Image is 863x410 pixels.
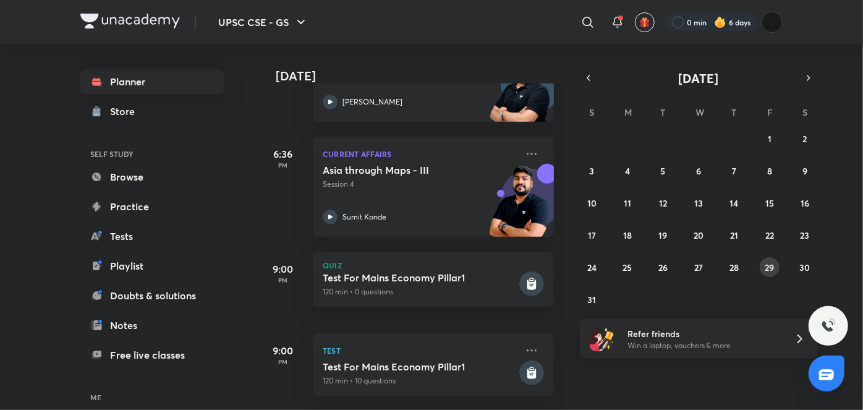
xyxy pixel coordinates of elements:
[795,257,815,277] button: August 30, 2025
[802,106,807,118] abbr: Saturday
[801,229,810,241] abbr: August 23, 2025
[653,193,673,213] button: August 12, 2025
[486,164,554,249] img: unacademy
[694,229,704,241] abbr: August 20, 2025
[80,143,224,164] h6: SELF STUDY
[587,197,597,209] abbr: August 10, 2025
[588,229,596,241] abbr: August 17, 2025
[767,106,772,118] abbr: Friday
[590,327,614,351] img: referral
[795,161,815,181] button: August 9, 2025
[659,197,667,209] abbr: August 12, 2025
[724,193,744,213] button: August 14, 2025
[760,193,780,213] button: August 15, 2025
[635,12,655,32] button: avatar
[80,254,224,278] a: Playlist
[80,283,224,308] a: Doubts & solutions
[323,271,517,284] h5: Test For Mains Economy Pillar1
[258,358,308,365] p: PM
[80,387,224,408] h6: ME
[588,294,597,305] abbr: August 31, 2025
[659,229,668,241] abbr: August 19, 2025
[258,262,308,276] h5: 9:00
[80,14,180,28] img: Company Logo
[582,161,602,181] button: August 3, 2025
[760,129,780,148] button: August 1, 2025
[800,262,810,273] abbr: August 30, 2025
[486,49,554,134] img: unacademy
[724,225,744,245] button: August 21, 2025
[590,106,595,118] abbr: Sunday
[80,224,224,249] a: Tests
[696,165,701,177] abbr: August 6, 2025
[801,197,809,209] abbr: August 16, 2025
[653,257,673,277] button: August 26, 2025
[679,70,719,87] span: [DATE]
[760,225,780,245] button: August 22, 2025
[694,197,703,209] abbr: August 13, 2025
[323,179,517,190] p: Session 4
[618,193,637,213] button: August 11, 2025
[765,197,774,209] abbr: August 15, 2025
[695,106,704,118] abbr: Wednesday
[653,161,673,181] button: August 5, 2025
[661,165,666,177] abbr: August 5, 2025
[582,289,602,309] button: August 31, 2025
[724,257,744,277] button: August 28, 2025
[597,69,800,87] button: [DATE]
[802,165,807,177] abbr: August 9, 2025
[689,225,708,245] button: August 20, 2025
[323,343,517,358] p: Test
[821,318,836,333] img: ttu
[590,165,595,177] abbr: August 3, 2025
[623,229,632,241] abbr: August 18, 2025
[258,343,308,358] h5: 9:00
[80,194,224,219] a: Practice
[323,262,544,269] p: Quiz
[653,225,673,245] button: August 19, 2025
[627,340,780,351] p: Win a laptop, vouchers & more
[80,164,224,189] a: Browse
[80,99,224,124] a: Store
[342,211,386,223] p: Sumit Konde
[80,69,224,94] a: Planner
[627,327,780,340] h6: Refer friends
[732,165,736,177] abbr: August 7, 2025
[724,161,744,181] button: August 7, 2025
[694,262,703,273] abbr: August 27, 2025
[625,165,630,177] abbr: August 4, 2025
[624,197,631,209] abbr: August 11, 2025
[587,262,597,273] abbr: August 24, 2025
[323,361,517,373] h5: Test For Mains Economy Pillar1
[765,229,774,241] abbr: August 22, 2025
[582,225,602,245] button: August 17, 2025
[323,375,517,387] p: 120 min • 10 questions
[623,262,632,273] abbr: August 25, 2025
[795,129,815,148] button: August 2, 2025
[258,147,308,161] h5: 6:36
[760,257,780,277] button: August 29, 2025
[803,133,807,145] abbr: August 2, 2025
[762,12,783,33] img: Vidhi dubey
[689,257,708,277] button: August 27, 2025
[767,165,772,177] abbr: August 8, 2025
[323,147,517,161] p: Current Affairs
[276,69,566,83] h4: [DATE]
[80,313,224,338] a: Notes
[80,14,180,32] a: Company Logo
[661,106,666,118] abbr: Tuesday
[618,225,637,245] button: August 18, 2025
[582,257,602,277] button: August 24, 2025
[729,262,739,273] abbr: August 28, 2025
[639,17,650,28] img: avatar
[795,193,815,213] button: August 16, 2025
[658,262,668,273] abbr: August 26, 2025
[342,96,402,108] p: [PERSON_NAME]
[211,10,316,35] button: UPSC CSE - GS
[618,161,637,181] button: August 4, 2025
[730,229,738,241] abbr: August 21, 2025
[689,161,708,181] button: August 6, 2025
[765,262,774,273] abbr: August 29, 2025
[795,225,815,245] button: August 23, 2025
[258,161,308,169] p: PM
